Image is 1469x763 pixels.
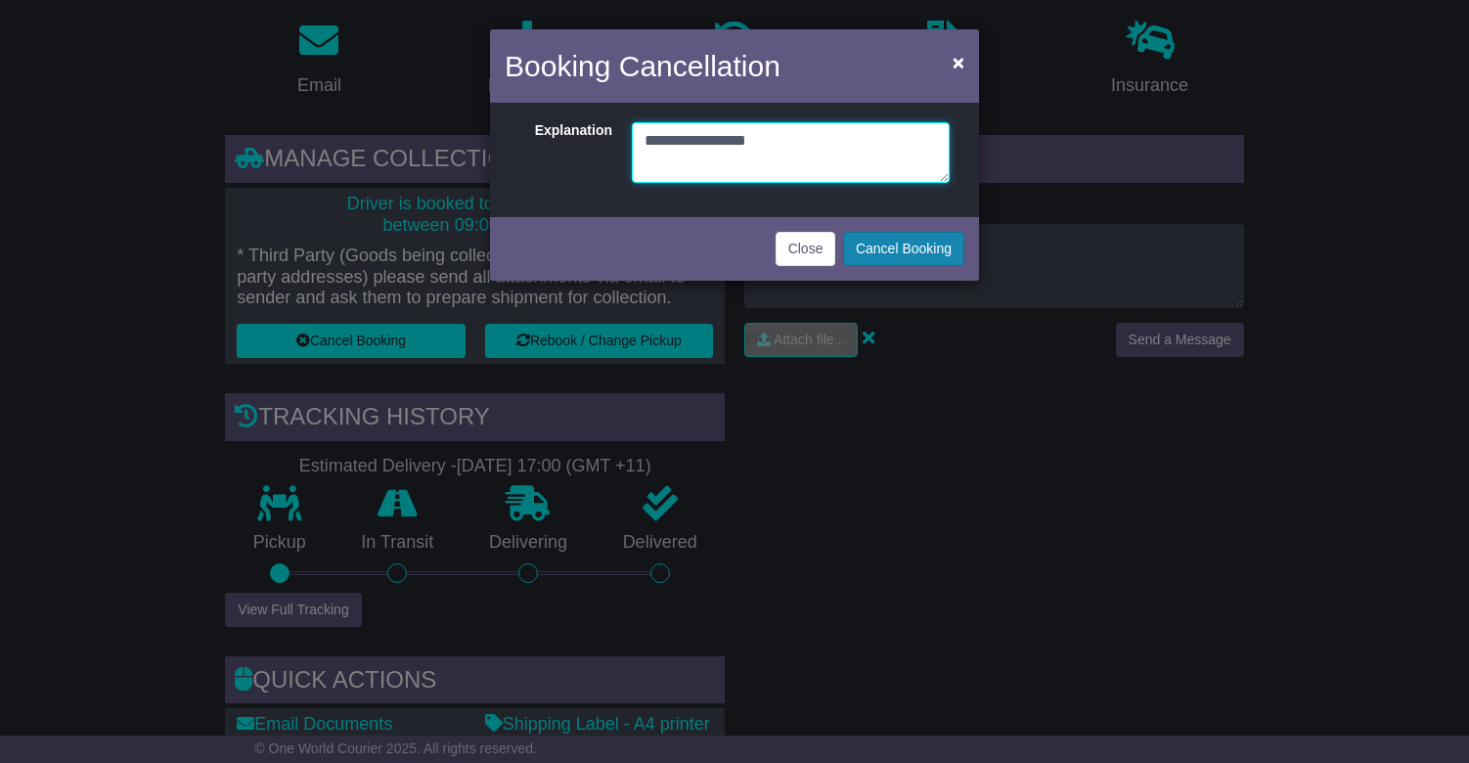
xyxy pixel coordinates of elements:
span: × [953,51,964,73]
h4: Booking Cancellation [505,44,780,88]
button: Cancel Booking [843,232,964,266]
button: Close [776,232,836,266]
label: Explanation [510,122,622,178]
button: Close [943,42,974,82]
